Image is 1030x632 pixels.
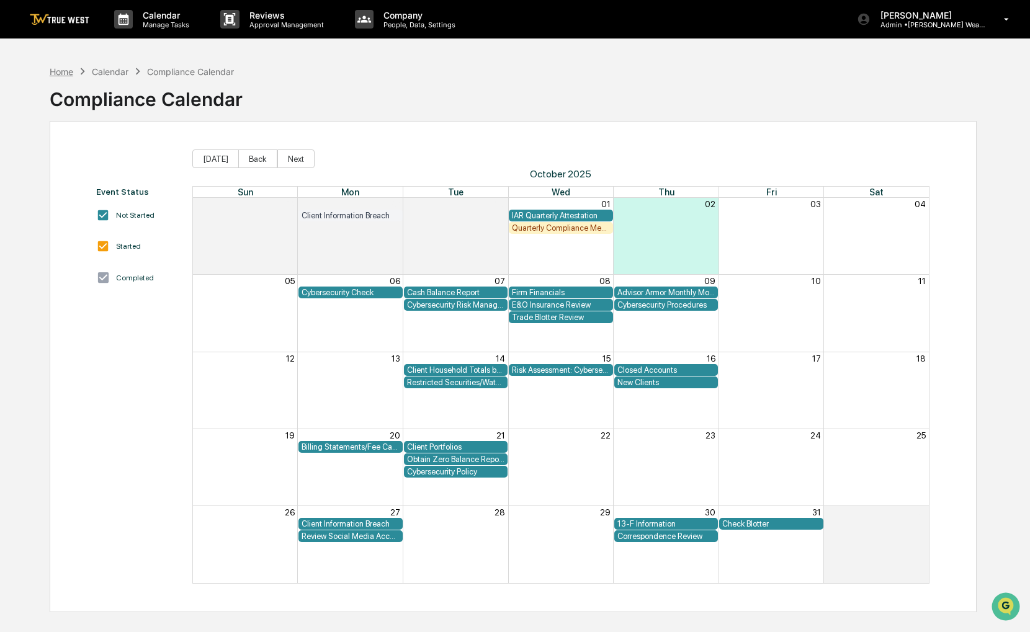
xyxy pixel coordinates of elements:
[407,378,504,387] div: Restricted Securities/Watchlist
[705,199,715,209] button: 02
[7,215,85,237] a: 🖐️Preclearance
[915,199,926,209] button: 04
[407,365,504,375] div: Client Household Totals by State
[192,168,929,180] span: October 2025
[407,455,504,464] div: Obtain Zero Balance Report from Custodian
[407,442,504,452] div: Client Portfolios
[25,243,78,256] span: Data Lookup
[617,378,715,387] div: New Clients
[374,20,462,29] p: People, Data, Settings
[512,365,609,375] div: Risk Assessment: Cybersecurity and Technology Vendor Review
[374,10,462,20] p: Company
[116,242,141,251] div: Started
[240,10,330,20] p: Reviews
[390,276,400,286] button: 06
[147,66,234,77] div: Compliance Calendar
[192,186,929,584] div: Month View
[617,532,715,541] div: Correspondence Review
[512,211,609,220] div: IAR Quarterly Attestation
[25,220,80,232] span: Preclearance
[496,430,505,440] button: 21
[103,168,107,178] span: •
[302,519,399,528] div: Client Information Breach
[90,221,100,231] div: 🗄️
[810,199,821,209] button: 03
[658,187,674,197] span: Thu
[600,507,611,517] button: 29
[496,354,505,363] button: 14
[302,288,399,297] div: Cybersecurity Check
[495,507,505,517] button: 28
[617,288,715,297] div: Advisor Armor Monthly Mobile Applet Scan
[211,98,226,113] button: Start new chat
[495,276,505,286] button: 07
[990,591,1024,625] iframe: Open customer support
[918,276,926,286] button: 11
[812,507,821,517] button: 31
[12,94,35,117] img: 1746055101610-c473b297-6a78-478c-a979-82029cc54cd1
[284,199,295,209] button: 28
[116,211,154,220] div: Not Started
[707,354,715,363] button: 16
[705,507,715,517] button: 30
[871,10,986,20] p: [PERSON_NAME]
[407,300,504,309] div: Cybersecurity Risk Management and Strategy
[871,20,986,29] p: Admin • [PERSON_NAME] Wealth
[512,300,609,309] div: E&O Insurance Review
[407,467,504,476] div: Cybersecurity Policy
[238,149,277,168] button: Back
[341,187,359,197] span: Mon
[12,156,32,176] img: Sigrid Alegria
[12,137,83,147] div: Past conversations
[599,276,611,286] button: 08
[192,149,239,168] button: [DATE]
[26,94,48,117] img: 8933085812038_c878075ebb4cc5468115_72.jpg
[133,10,195,20] p: Calendar
[916,507,926,517] button: 01
[123,274,150,283] span: Pylon
[601,430,611,440] button: 22
[602,354,611,363] button: 15
[766,187,777,197] span: Fri
[286,354,295,363] button: 12
[192,135,226,149] button: See all
[87,273,150,283] a: Powered byPylon
[285,430,295,440] button: 19
[277,149,315,168] button: Next
[30,14,89,25] img: logo
[512,288,609,297] div: Firm Financials
[869,187,884,197] span: Sat
[302,211,399,220] div: Client Information Breach
[722,519,820,528] div: Check Blotter
[704,276,715,286] button: 09
[512,313,609,322] div: Trade Blotter Review
[116,274,154,282] div: Completed
[407,288,504,297] div: Cash Balance Report
[7,238,83,260] a: 🔎Data Lookup
[617,365,715,375] div: Closed Accounts
[812,354,821,363] button: 17
[302,442,399,452] div: Billing Statements/Fee Calculations Report
[96,187,179,197] div: Event Status
[495,199,505,209] button: 30
[812,276,821,286] button: 10
[916,354,926,363] button: 18
[12,25,226,45] p: How can we help?
[601,199,611,209] button: 01
[617,519,715,528] div: 13-F Information
[285,276,295,286] button: 05
[102,220,154,232] span: Attestations
[133,20,195,29] p: Manage Tasks
[705,430,715,440] button: 23
[240,20,330,29] p: Approval Management
[916,430,926,440] button: 25
[302,532,399,541] div: Review Social Media Accounts
[448,187,464,197] span: Tue
[285,507,295,517] button: 26
[56,94,204,107] div: Start new chat
[392,354,400,363] button: 13
[238,187,253,197] span: Sun
[50,78,243,110] div: Compliance Calendar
